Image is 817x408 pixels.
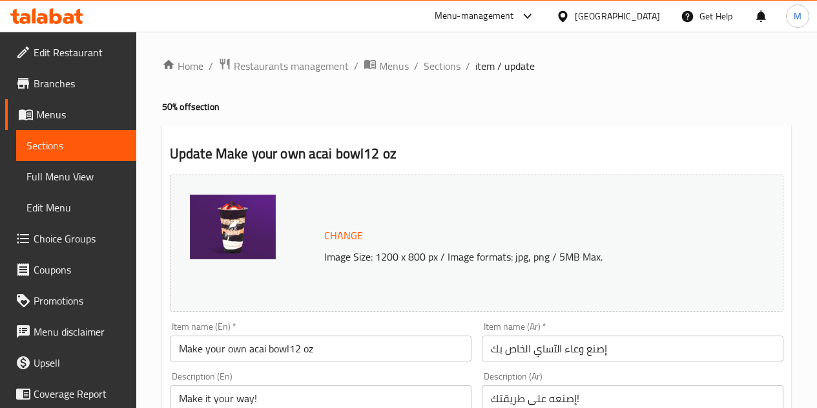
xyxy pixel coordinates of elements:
a: Sections [16,130,136,161]
a: Sections [424,58,460,74]
span: Full Menu View [26,169,126,184]
a: Home [162,58,203,74]
input: Enter name Ar [482,336,783,361]
a: Upsell [5,347,136,378]
li: / [466,58,470,74]
a: Coupons [5,254,136,285]
a: Menus [364,58,409,74]
a: Menus [5,99,136,130]
p: Image Size: 1200 x 800 px / Image formats: jpg, png / 5MB Max. [319,249,749,264]
a: Menu disclaimer [5,316,136,347]
li: / [354,58,358,74]
span: Menus [379,58,409,74]
a: Choice Groups [5,223,136,254]
span: Choice Groups [34,231,126,246]
div: [GEOGRAPHIC_DATA] [575,9,660,23]
span: Coverage Report [34,386,126,402]
span: Change [324,226,363,245]
button: Change [319,222,368,249]
span: Menus [36,107,126,122]
a: Promotions [5,285,136,316]
a: Branches [5,68,136,99]
a: Full Menu View [16,161,136,192]
h2: Update Make your own acai bowl12 oz [170,144,783,164]
span: Edit Menu [26,200,126,215]
li: / [209,58,213,74]
span: Restaurants management [234,58,349,74]
a: Restaurants management [218,58,349,74]
li: / [414,58,419,74]
span: M [794,9,801,23]
span: item / update [475,58,535,74]
input: Enter name En [170,336,471,361]
span: Upsell [34,355,126,370]
span: Coupons [34,262,126,277]
a: Edit Menu [16,192,136,223]
a: Edit Restaurant [5,37,136,68]
nav: breadcrumb [162,58,791,74]
span: Branches [34,76,126,91]
img: mmw_638845476932242221 [190,195,276,259]
div: Menu-management [435,8,514,24]
span: Menu disclaimer [34,324,126,339]
span: Promotions [34,293,126,308]
span: Edit Restaurant [34,45,126,60]
span: Sections [26,138,126,153]
h4: 50% off section [162,100,791,113]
